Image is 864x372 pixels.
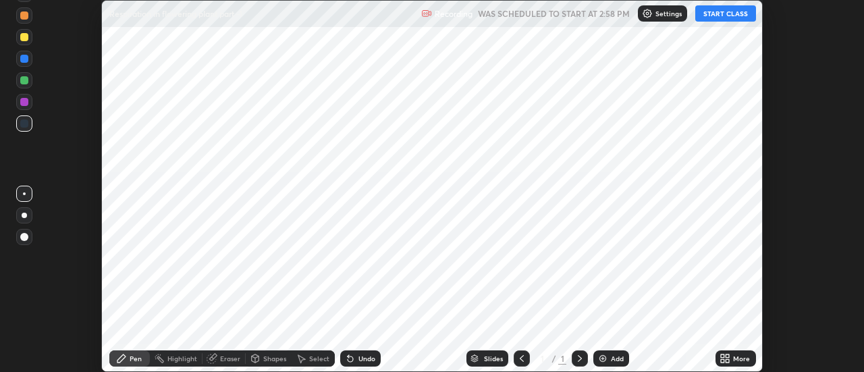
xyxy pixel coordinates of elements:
img: add-slide-button [597,353,608,364]
div: / [551,354,556,363]
img: recording.375f2c34.svg [421,8,432,19]
div: Eraser [220,355,240,362]
div: Pen [130,355,142,362]
div: More [733,355,750,362]
div: Slides [484,355,503,362]
div: Shapes [263,355,286,362]
h5: WAS SCHEDULED TO START AT 2:58 PM [478,7,630,20]
p: Settings [655,10,682,17]
div: 1 [535,354,549,363]
div: Select [309,355,329,362]
button: START CLASS [695,5,756,22]
p: Respiration in flowering plant part -1 [109,8,242,19]
img: class-settings-icons [642,8,653,19]
p: Recording [435,9,473,19]
div: 1 [558,352,566,365]
div: Undo [358,355,375,362]
div: Highlight [167,355,197,362]
div: Add [611,355,624,362]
